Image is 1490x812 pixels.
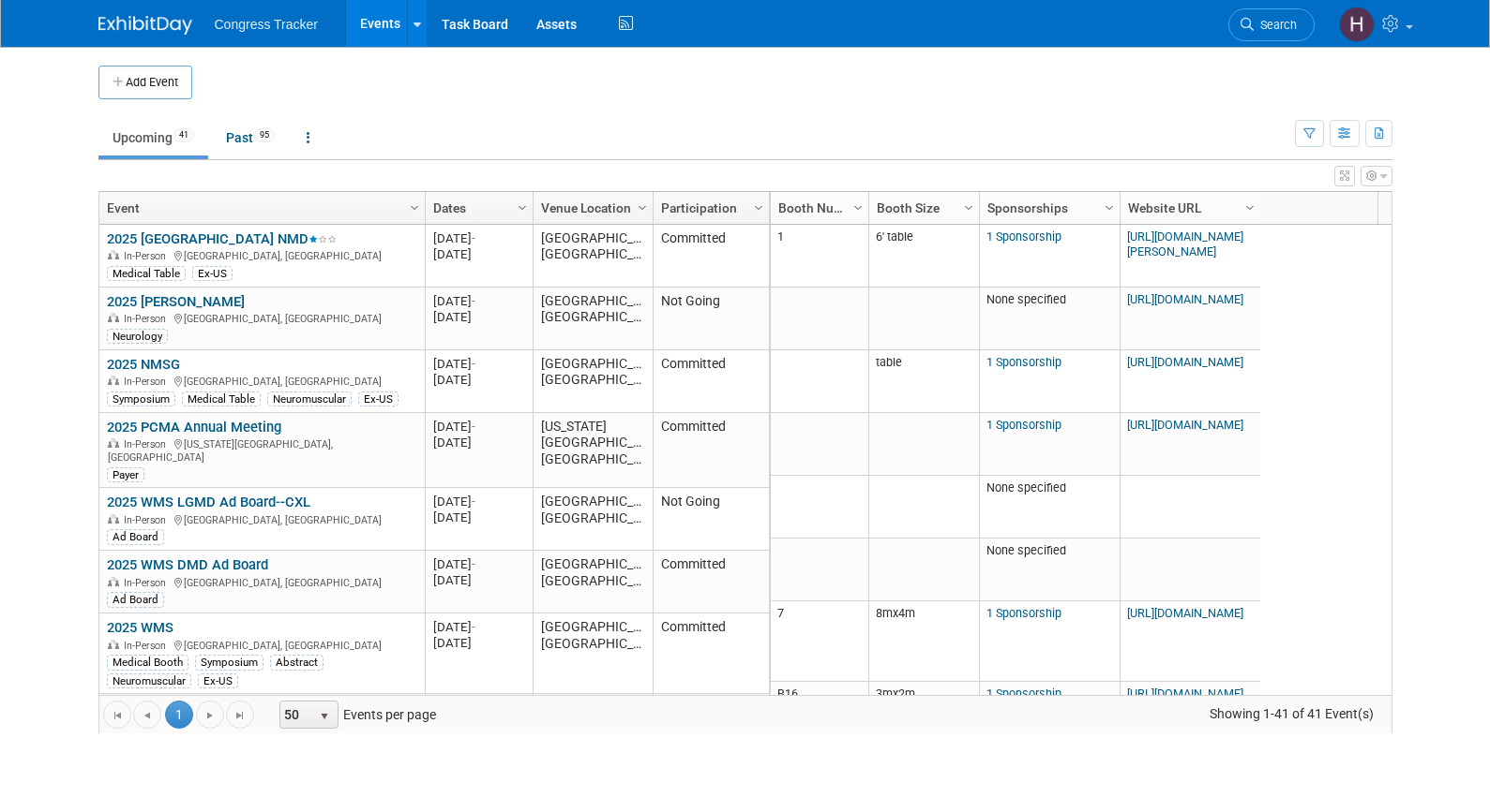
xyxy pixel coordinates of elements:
[850,200,865,215] span: Column Settings
[107,529,164,544] div: Ad Board
[472,357,475,371] span: -
[107,356,180,373] a: 2025 NMSG
[1128,192,1248,224] a: Website URL
[140,708,155,723] span: Go to the previous page
[433,419,524,435] div: [DATE]
[255,701,455,729] span: Events per page
[433,230,524,246] div: [DATE]
[533,488,653,551] td: [GEOGRAPHIC_DATA], [GEOGRAPHIC_DATA]
[107,192,413,224] a: Event
[433,309,524,325] div: [DATE]
[165,701,193,729] span: 1
[433,435,524,450] div: [DATE]
[748,192,769,220] a: Column Settings
[108,376,119,385] img: In-Person Event
[433,356,524,372] div: [DATE]
[433,293,524,309] div: [DATE]
[110,708,125,723] span: Go to the first page
[103,701,131,729] a: Go to the first page
[124,438,172,450] span: In-Person
[632,192,653,220] a: Column Settings
[1254,18,1297,32] span: Search
[533,288,653,350] td: [GEOGRAPHIC_DATA], [GEOGRAPHIC_DATA]
[515,200,530,215] span: Column Settings
[635,200,650,215] span: Column Settings
[107,391,175,406] div: Symposium
[771,225,868,288] td: 1
[404,192,425,220] a: Column Settings
[1102,200,1117,215] span: Column Settings
[212,120,289,155] a: Past95
[533,551,653,613] td: [GEOGRAPHIC_DATA], [GEOGRAPHIC_DATA]
[433,635,524,651] div: [DATE]
[107,247,416,263] div: [GEOGRAPHIC_DATA], [GEOGRAPHIC_DATA]
[986,229,1061,244] a: 1 Sponsorship
[961,200,976,215] span: Column Settings
[108,577,119,586] img: In-Person Event
[1099,192,1120,220] a: Column Settings
[986,543,1066,557] span: None specified
[986,292,1066,306] span: None specified
[107,293,245,310] a: 2025 [PERSON_NAME]
[771,682,868,745] td: B16
[107,619,173,636] a: 2025 WMS
[986,355,1061,369] a: 1 Sponsorship
[108,514,119,524] img: In-Person Event
[215,17,318,32] span: Congress Tracker
[198,673,238,688] div: Ex-US
[533,350,653,413] td: [GEOGRAPHIC_DATA], [GEOGRAPHIC_DATA]
[124,577,172,589] span: In-Person
[1192,701,1391,727] span: Showing 1-41 of 41 Event(s)
[433,556,524,572] div: [DATE]
[108,250,119,259] img: In-Person Event
[986,606,1061,620] a: 1 Sponsorship
[107,419,281,436] a: 2025 PCMA Annual Meeting
[433,372,524,388] div: [DATE]
[1127,229,1243,258] a: [URL][DOMAIN_NAME][PERSON_NAME]
[987,192,1107,224] a: Sponsorships
[1127,292,1243,306] a: [URL][DOMAIN_NAME]
[1127,418,1243,432] a: [URL][DOMAIN_NAME]
[1127,687,1243,701] a: [URL][DOMAIN_NAME]
[1339,7,1375,42] img: Heather Jones
[107,494,310,510] a: 2025 WMS LGMD Ad Board--CXL
[512,192,533,220] a: Column Settings
[98,120,208,155] a: Upcoming41
[661,192,757,224] a: Participation
[203,708,218,723] span: Go to the next page
[472,495,475,509] span: -
[751,200,766,215] span: Column Settings
[653,613,769,694] td: Committed
[107,266,186,281] div: Medical Table
[433,192,520,224] a: Dates
[472,231,475,245] span: -
[173,128,194,142] span: 41
[1127,606,1243,620] a: [URL][DOMAIN_NAME]
[653,350,769,413] td: Committed
[868,350,979,413] td: table
[108,640,119,649] img: In-Person Event
[407,200,422,215] span: Column Settings
[848,192,868,220] a: Column Settings
[192,266,233,281] div: Ex-US
[472,620,475,634] span: -
[986,480,1066,495] span: None specified
[433,572,524,588] div: [DATE]
[226,701,254,729] a: Go to the last page
[653,225,769,288] td: Committed
[108,438,119,448] img: In-Person Event
[267,391,352,406] div: Neuromuscular
[270,655,324,670] div: Abstract
[358,391,399,406] div: Ex-US
[433,509,524,525] div: [DATE]
[653,413,769,488] td: Committed
[433,246,524,262] div: [DATE]
[195,655,263,670] div: Symposium
[533,413,653,488] td: [US_STATE][GEOGRAPHIC_DATA], [GEOGRAPHIC_DATA]
[133,701,161,729] a: Go to the previous page
[108,313,119,322] img: In-Person Event
[280,701,312,728] span: 50
[107,637,416,653] div: [GEOGRAPHIC_DATA], [GEOGRAPHIC_DATA]
[877,192,967,224] a: Booth Size
[124,376,172,388] span: In-Person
